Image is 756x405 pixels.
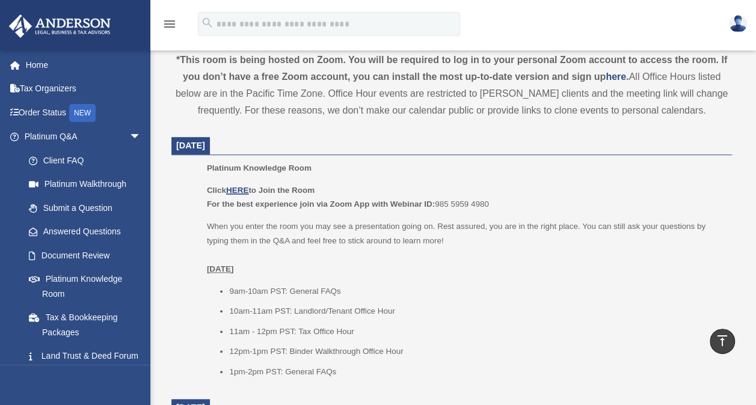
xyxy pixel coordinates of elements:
span: arrow_drop_down [129,125,153,150]
a: Home [8,53,159,77]
a: HERE [226,186,248,195]
i: search [201,16,214,29]
li: 11am - 12pm PST: Tax Office Hour [229,324,724,339]
a: Land Trust & Deed Forum [17,344,159,368]
a: Document Review [17,243,159,267]
a: vertical_align_top [710,329,735,354]
a: Tax & Bookkeeping Packages [17,306,159,344]
a: Answered Questions [17,220,159,244]
span: [DATE] [176,141,205,150]
a: Platinum Knowledge Room [17,267,153,306]
img: User Pic [729,15,747,32]
li: 10am-11am PST: Landlord/Tenant Office Hour [229,304,724,318]
li: 1pm-2pm PST: General FAQs [229,365,724,379]
a: Tax Organizers [8,77,159,101]
b: For the best experience join via Zoom App with Webinar ID: [207,199,435,209]
a: Platinum Q&Aarrow_drop_down [8,125,159,149]
a: Submit a Question [17,196,159,220]
span: Platinum Knowledge Room [207,163,312,172]
strong: *This room is being hosted on Zoom. You will be required to log in to your personal Zoom account ... [176,55,727,82]
li: 12pm-1pm PST: Binder Walkthrough Office Hour [229,344,724,359]
div: NEW [69,104,96,122]
li: 9am-10am PST: General FAQs [229,284,724,299]
a: here [606,72,626,82]
p: 985 5959 4980 [207,183,724,212]
a: Platinum Walkthrough [17,172,159,196]
b: Click to Join the Room [207,186,315,195]
strong: . [626,72,628,82]
a: menu [162,21,177,31]
i: menu [162,17,177,31]
div: All Office Hours listed below are in the Pacific Time Zone. Office Hour events are restricted to ... [171,52,732,119]
p: When you enter the room you may see a presentation going on. Rest assured, you are in the right p... [207,219,724,276]
img: Anderson Advisors Platinum Portal [5,14,114,38]
u: [DATE] [207,264,234,273]
a: Order StatusNEW [8,100,159,125]
i: vertical_align_top [715,333,730,348]
a: Client FAQ [17,148,159,172]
